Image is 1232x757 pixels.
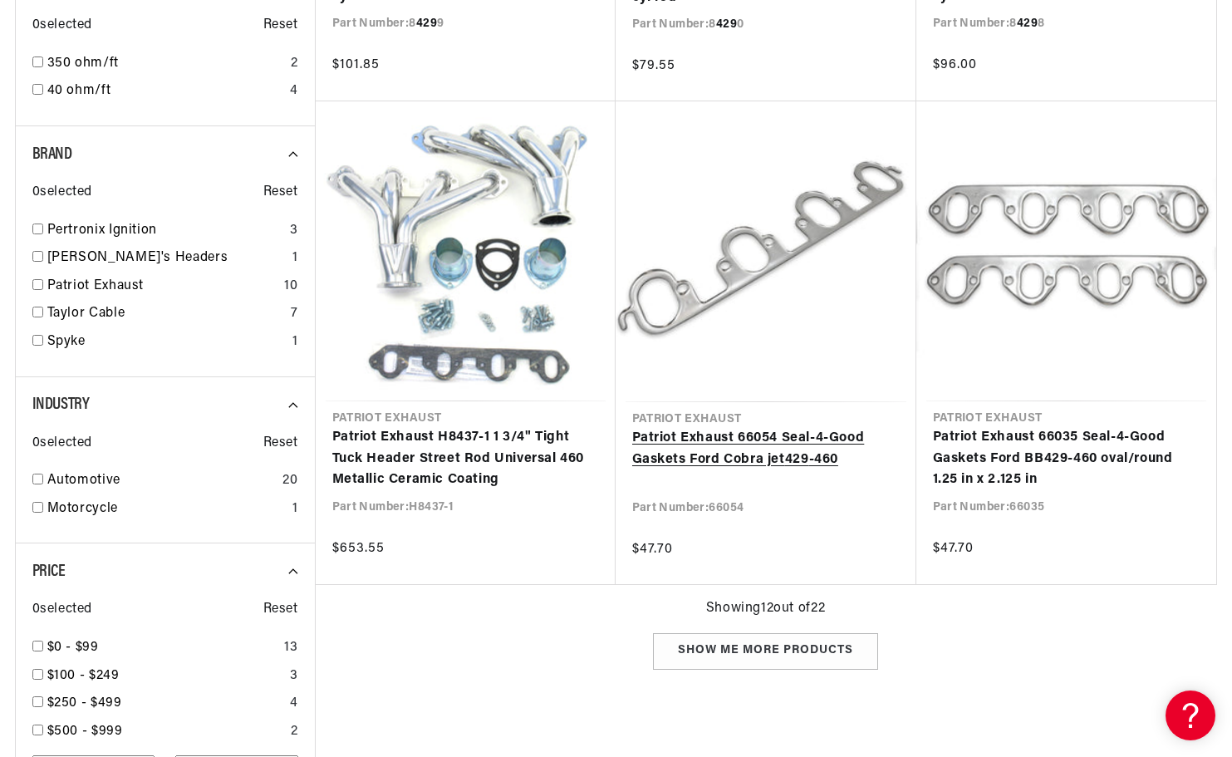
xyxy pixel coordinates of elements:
div: 7 [291,303,298,325]
span: Industry [32,396,90,413]
div: 13 [284,637,297,659]
div: 4 [290,693,298,715]
div: 20 [282,470,297,492]
div: 10 [284,276,297,297]
span: Price [32,563,66,580]
a: [PERSON_NAME]'s Headers [47,248,286,269]
span: 0 selected [32,182,92,204]
span: Reset [263,599,298,621]
span: $0 - $99 [47,641,99,654]
span: Showing 12 out of 22 [706,598,825,620]
a: 350 ohm/ft [47,53,284,75]
div: 3 [290,666,298,687]
span: Reset [263,182,298,204]
div: 3 [290,220,298,242]
div: 4 [290,81,298,102]
span: $500 - $999 [47,725,123,738]
div: Show me more products [653,633,878,671]
a: Patriot Exhaust 66035 Seal-4-Good Gaskets Ford BB429-460 oval/round 1.25 in x 2.125 in [933,427,1200,491]
span: 0 selected [32,433,92,455]
span: Brand [32,146,72,163]
a: Automotive [47,470,277,492]
a: Taylor Cable [47,303,284,325]
span: 0 selected [32,599,92,621]
a: Patriot Exhaust [47,276,278,297]
span: 0 selected [32,15,92,37]
a: Patriot Exhaust 66054 Seal-4-Good Gaskets Ford Cobra jet429-460 [632,428,900,470]
a: 40 ohm/ft [47,81,283,102]
div: 2 [291,53,298,75]
div: 2 [291,721,298,743]
div: 1 [292,248,298,269]
div: 1 [292,332,298,353]
a: Pertronix Ignition [47,220,283,242]
span: Reset [263,433,298,455]
span: $250 - $499 [47,696,122,710]
span: Reset [263,15,298,37]
a: Motorcycle [47,499,286,520]
a: Spyke [47,332,286,353]
a: Patriot Exhaust H8437-1 1 3/4" Tight Tuck Header Street Rod Universal 460 Metallic Ceramic Coating [332,427,599,491]
div: 1 [292,499,298,520]
span: $100 - $249 [47,669,120,682]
